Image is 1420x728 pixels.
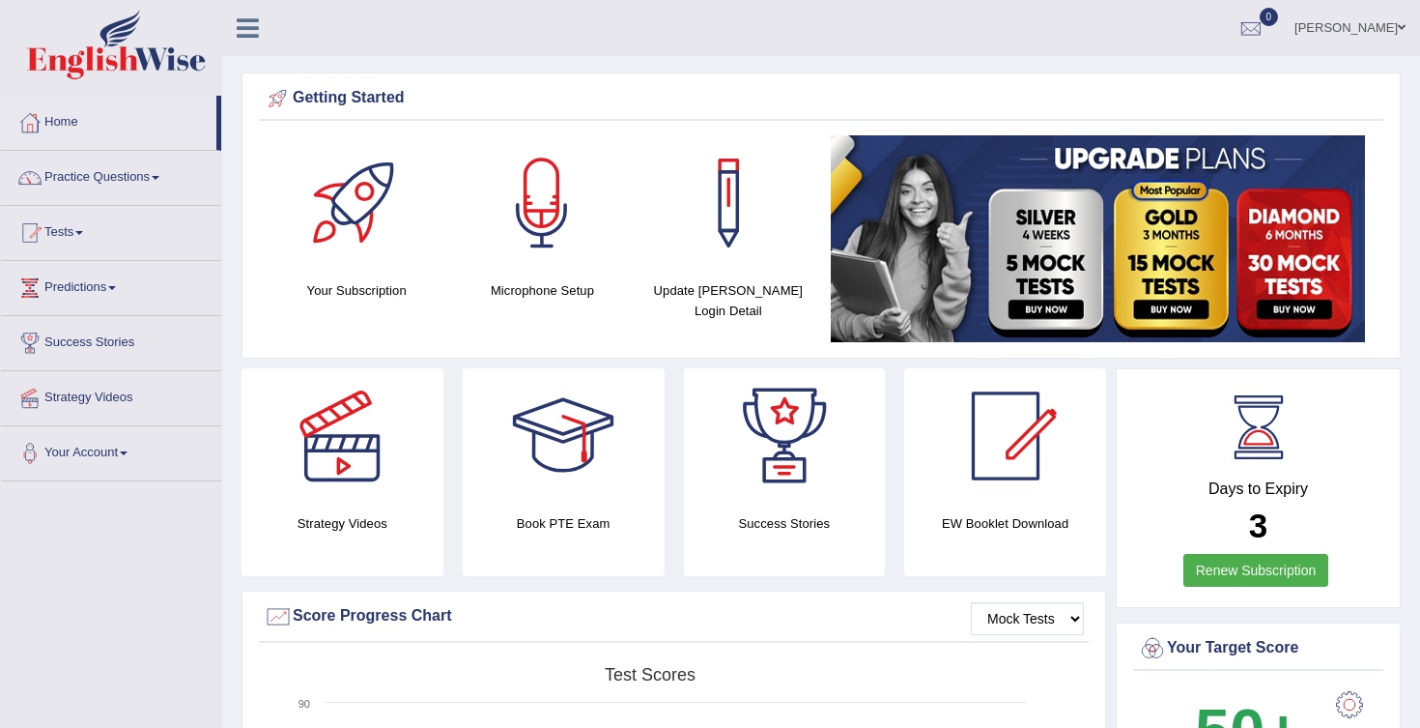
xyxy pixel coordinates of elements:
h4: Your Subscription [273,280,440,301]
div: Your Target Score [1138,634,1378,663]
h4: Update [PERSON_NAME] Login Detail [645,280,811,321]
a: Success Stories [1,316,221,364]
h4: EW Booklet Download [904,513,1106,534]
h4: Success Stories [684,513,886,534]
a: Your Account [1,426,221,475]
a: Strategy Videos [1,371,221,420]
div: Getting Started [264,84,1378,113]
h4: Days to Expiry [1138,480,1378,498]
b: 3 [1249,507,1267,544]
h4: Microphone Setup [459,280,625,301]
a: Practice Questions [1,151,221,199]
a: Tests [1,206,221,254]
div: Score Progress Chart [264,602,1084,631]
h4: Book PTE Exam [463,513,665,534]
img: small5.jpg [831,135,1365,342]
h4: Strategy Videos [241,513,443,534]
a: Home [1,96,216,144]
tspan: Test scores [605,665,696,684]
text: 90 [298,698,310,710]
a: Renew Subscription [1183,554,1329,587]
span: 0 [1260,8,1279,26]
a: Predictions [1,261,221,309]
